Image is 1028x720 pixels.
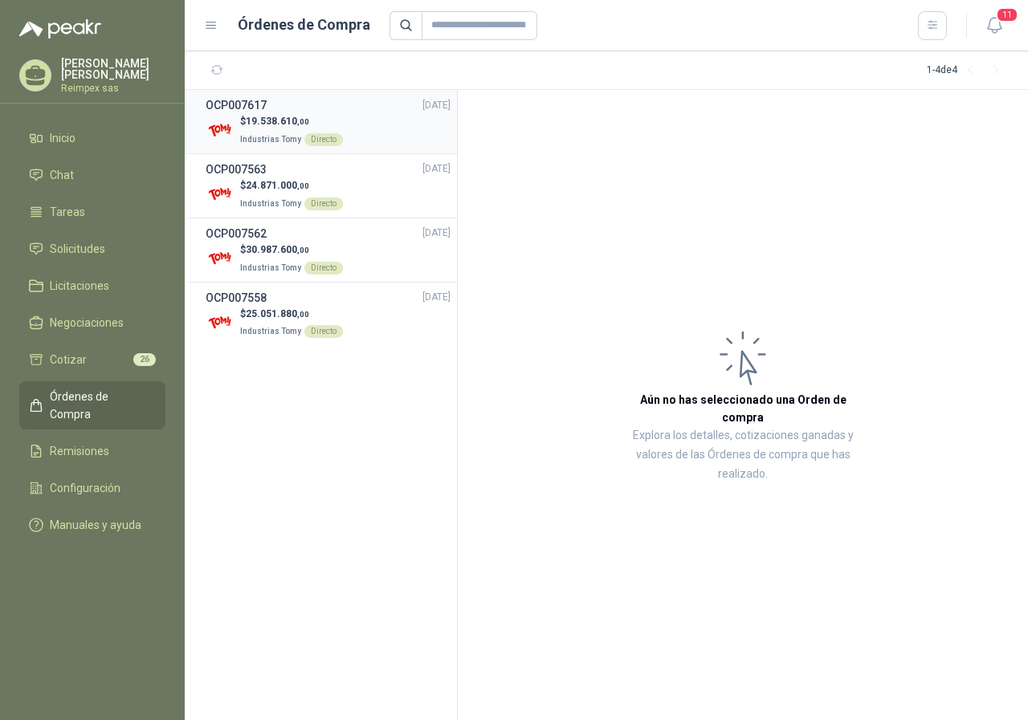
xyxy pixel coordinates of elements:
[206,289,451,340] a: OCP007558[DATE] Company Logo$25.051.880,00Industrias TomyDirecto
[304,197,343,210] div: Directo
[927,58,1009,83] div: 1 - 4 de 4
[206,96,451,147] a: OCP007617[DATE] Company Logo$19.538.610,00Industrias TomyDirecto
[422,290,451,305] span: [DATE]
[206,116,234,144] img: Company Logo
[206,225,451,275] a: OCP007562[DATE] Company Logo$30.987.600,00Industrias TomyDirecto
[19,160,165,190] a: Chat
[246,180,309,191] span: 24.871.000
[19,381,165,429] a: Órdenes de Compra
[240,263,301,272] span: Industrias Tomy
[297,310,309,319] span: ,00
[50,203,85,221] span: Tareas
[19,271,165,301] a: Licitaciones
[50,240,105,258] span: Solicitudes
[50,388,150,423] span: Órdenes de Compra
[133,353,156,366] span: 26
[19,123,165,153] a: Inicio
[206,96,267,114] h3: OCP007617
[304,262,343,275] div: Directo
[297,117,309,126] span: ,00
[422,226,451,241] span: [DATE]
[240,199,301,208] span: Industrias Tomy
[50,277,109,295] span: Licitaciones
[304,325,343,338] div: Directo
[206,181,234,209] img: Company Logo
[246,244,309,255] span: 30.987.600
[246,116,309,127] span: 19.538.610
[50,166,74,184] span: Chat
[206,245,234,273] img: Company Logo
[297,246,309,254] span: ,00
[61,58,165,80] p: [PERSON_NAME] [PERSON_NAME]
[206,289,267,307] h3: OCP007558
[19,510,165,540] a: Manuales y ayuda
[19,307,165,338] a: Negociaciones
[240,307,343,322] p: $
[19,234,165,264] a: Solicitudes
[50,129,75,147] span: Inicio
[618,426,867,484] p: Explora los detalles, cotizaciones ganadas y valores de las Órdenes de compra que has realizado.
[50,516,141,534] span: Manuales y ayuda
[240,178,343,193] p: $
[996,7,1018,22] span: 11
[240,114,343,129] p: $
[422,98,451,113] span: [DATE]
[206,225,267,242] h3: OCP007562
[19,197,165,227] a: Tareas
[206,161,267,178] h3: OCP007563
[297,181,309,190] span: ,00
[238,14,370,36] h1: Órdenes de Compra
[240,327,301,336] span: Industrias Tomy
[206,161,451,211] a: OCP007563[DATE] Company Logo$24.871.000,00Industrias TomyDirecto
[19,19,101,39] img: Logo peakr
[19,344,165,375] a: Cotizar26
[980,11,1009,40] button: 11
[19,436,165,466] a: Remisiones
[240,135,301,144] span: Industrias Tomy
[240,242,343,258] p: $
[50,314,124,332] span: Negociaciones
[304,133,343,146] div: Directo
[50,442,109,460] span: Remisiones
[618,391,867,426] h3: Aún no has seleccionado una Orden de compra
[61,83,165,93] p: Reimpex sas
[50,351,87,368] span: Cotizar
[422,161,451,177] span: [DATE]
[206,308,234,336] img: Company Logo
[246,308,309,319] span: 25.051.880
[50,479,120,497] span: Configuración
[19,473,165,503] a: Configuración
